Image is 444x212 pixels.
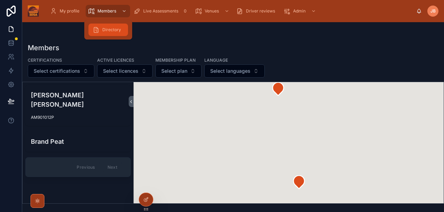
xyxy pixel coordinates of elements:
span: Admin [293,8,306,14]
a: Live Assessments0 [131,5,191,17]
span: Select languages [210,68,250,74]
a: Members [86,5,130,17]
h4: [PERSON_NAME] [PERSON_NAME] [31,90,125,109]
span: JB [430,8,436,14]
span: Venues [205,8,219,14]
span: Select certifications [34,68,80,74]
span: Driver reviews [246,8,275,14]
button: Select Button [28,64,94,78]
span: Members [97,8,116,14]
h4: Brand Peat [31,137,125,146]
span: My profile [60,8,79,14]
a: Brand Peat [25,131,131,152]
label: Language [204,57,228,63]
div: 0 [181,7,189,15]
a: [PERSON_NAME] [PERSON_NAME]AM901012P [25,85,131,126]
button: Select Button [155,64,202,78]
a: Venues [193,5,233,17]
label: Certifications [28,57,62,63]
img: App logo [28,6,39,17]
a: Directory [88,24,128,36]
button: Select Button [204,64,265,78]
div: scrollable content [44,3,416,19]
button: Select Button [97,64,153,78]
span: Select plan [161,68,187,74]
span: Directory [102,27,121,33]
span: Select licences [103,68,138,74]
a: Admin [281,5,319,17]
span: Live Assessments [143,8,178,14]
span: AM901012P [31,115,125,120]
label: Membership plan [155,57,196,63]
h1: Members [28,43,59,53]
a: Driver reviews [234,5,280,17]
label: Active licences [97,57,134,63]
a: My profile [48,5,84,17]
